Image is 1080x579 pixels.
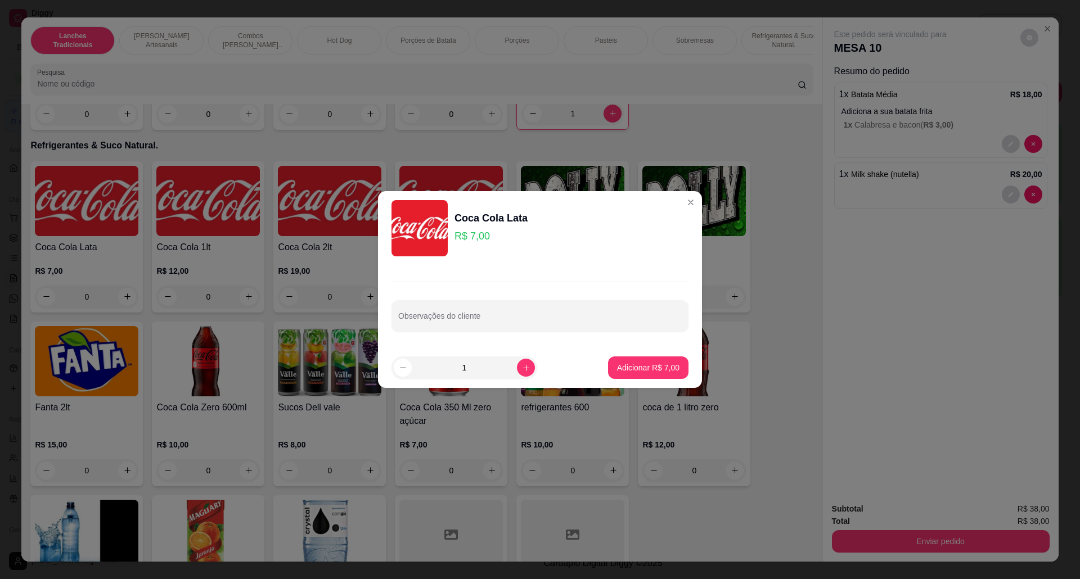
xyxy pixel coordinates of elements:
[617,362,679,373] p: Adicionar R$ 7,00
[394,359,412,377] button: decrease-product-quantity
[517,359,535,377] button: increase-product-quantity
[391,200,448,256] img: product-image
[608,356,688,379] button: Adicionar R$ 7,00
[454,228,528,244] p: R$ 7,00
[398,315,682,326] input: Observações do cliente
[682,193,700,211] button: Close
[454,210,528,226] div: Coca Cola Lata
